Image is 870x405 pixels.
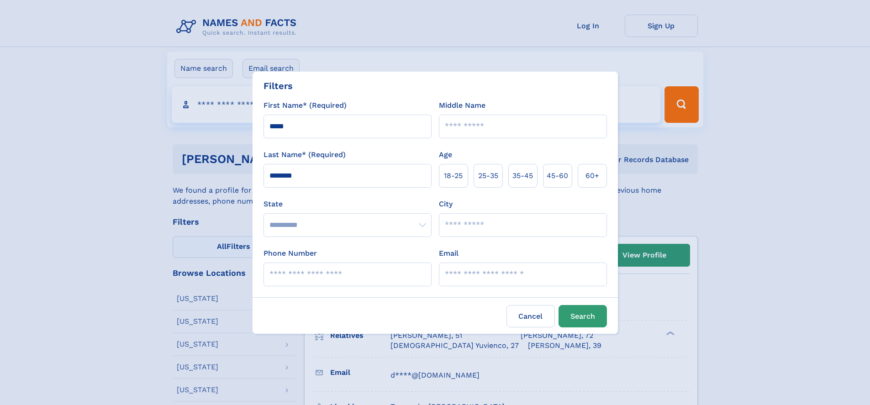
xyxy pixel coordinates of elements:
[264,199,432,210] label: State
[264,248,317,259] label: Phone Number
[444,170,463,181] span: 18‑25
[439,100,485,111] label: Middle Name
[439,248,459,259] label: Email
[264,79,293,93] div: Filters
[264,149,346,160] label: Last Name* (Required)
[264,100,347,111] label: First Name* (Required)
[559,305,607,327] button: Search
[439,149,452,160] label: Age
[512,170,533,181] span: 35‑45
[506,305,555,327] label: Cancel
[439,199,453,210] label: City
[478,170,498,181] span: 25‑35
[585,170,599,181] span: 60+
[547,170,568,181] span: 45‑60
